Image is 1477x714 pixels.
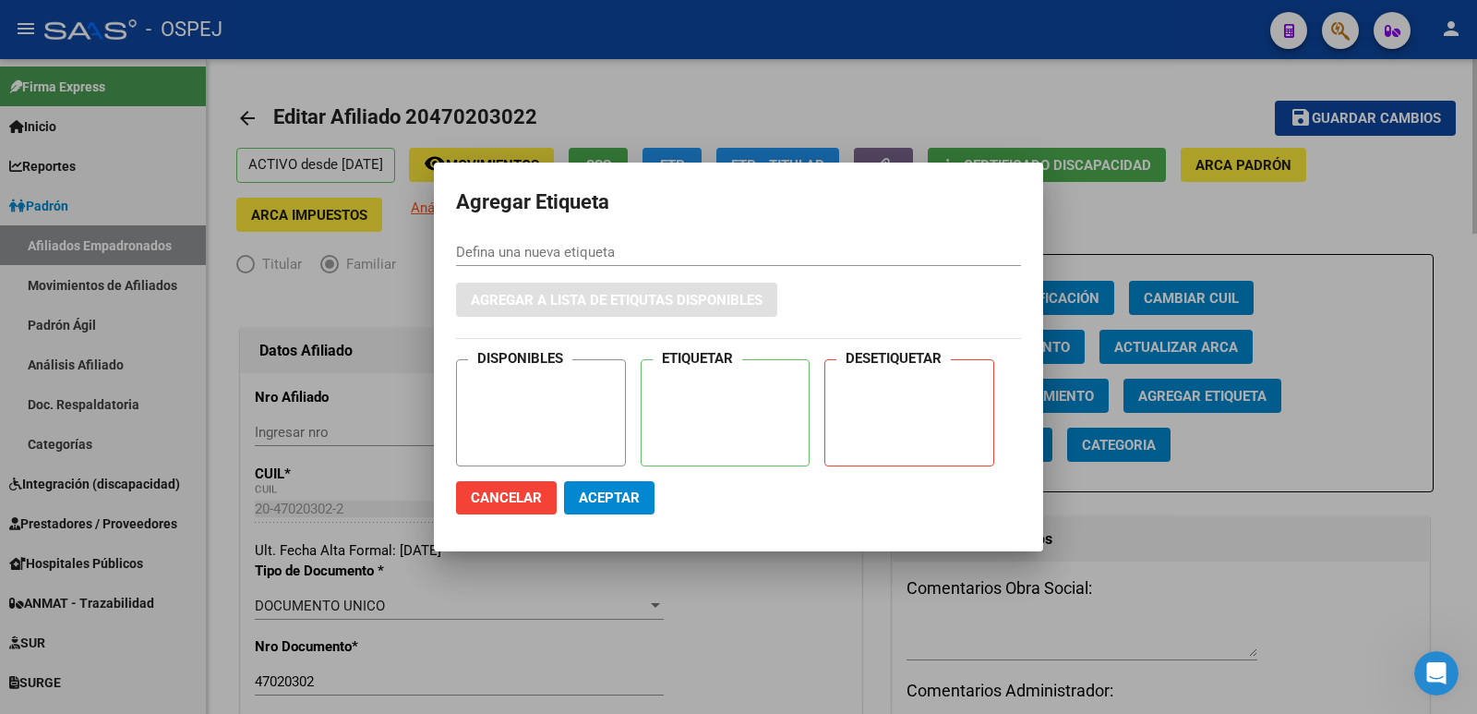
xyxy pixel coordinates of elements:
h2: Agregar Etiqueta [456,185,1021,220]
iframe: Intercom live chat [1414,651,1459,696]
h4: DISPONIBLES [468,346,572,371]
span: Aceptar [579,490,640,506]
h4: DESETIQUETAR [836,346,951,371]
button: Cancelar [456,481,557,514]
button: Agregar a lista de etiqutas disponibles [456,283,777,317]
h4: ETIQUETAR [653,346,742,371]
span: Cancelar [471,490,542,506]
button: Aceptar [564,481,654,514]
span: Agregar a lista de etiqutas disponibles [471,292,763,309]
